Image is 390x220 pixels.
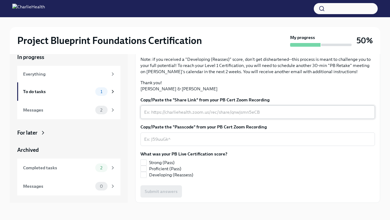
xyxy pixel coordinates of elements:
label: Copy/Paste the "Share Link" from your PB Cert Zoom Recording [140,97,375,103]
a: Messages2 [17,101,120,119]
img: CharlieHealth [12,4,45,14]
span: Proficient (Pass) [149,166,181,172]
a: To do tasks1 [17,82,120,101]
div: To do tasks [23,88,93,95]
label: What was your PB Live Certification score? [140,151,227,157]
span: 2 [97,108,106,112]
div: Messages [23,107,93,113]
span: 1 [97,89,106,94]
span: Developing (Reassess) [149,172,193,178]
h2: Project Blueprint Foundations Certification [17,34,202,47]
a: Everything [17,66,120,82]
span: 2 [97,166,106,170]
a: In progress [17,53,120,61]
strong: My progress [290,34,315,41]
a: Messages0 [17,177,120,195]
a: For later [17,129,120,136]
span: Strong (Pass) [149,159,175,166]
div: Messages [23,183,93,190]
span: 0 [96,184,107,189]
p: Thank you! [PERSON_NAME] & [PERSON_NAME] [140,80,375,92]
div: For later [17,129,37,136]
div: Completed tasks [23,164,93,171]
h3: 50% [357,35,373,46]
p: Note: if you received a "Developing (Reasses)" score, don't get disheartened--this process is mea... [140,56,375,75]
a: Completed tasks2 [17,159,120,177]
div: Everything [23,71,108,77]
label: Copy/Paste the "Passcode" from your PB Cert Zoom Recording [140,124,375,130]
a: Archived [17,146,120,154]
